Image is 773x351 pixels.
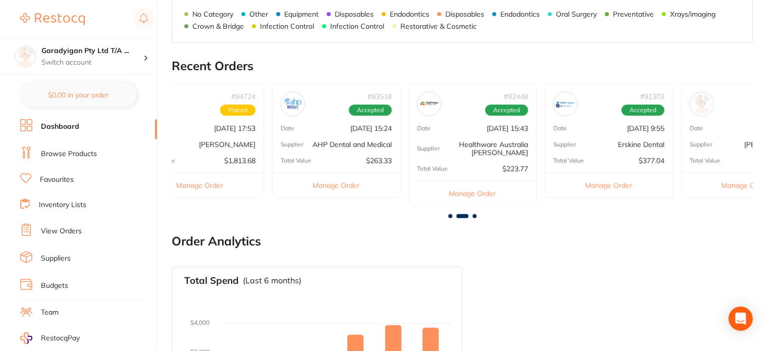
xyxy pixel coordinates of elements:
[41,46,143,56] h4: Garadyigan Pty Ltd T/A Annandale Dental
[20,83,137,107] button: $0.00 in your order
[445,10,484,18] p: Disposables
[184,275,239,286] h3: Total Spend
[273,173,400,197] button: Manage Order
[640,92,664,101] p: # 91303
[368,92,392,101] p: # 93518
[260,22,314,30] p: Infection Control
[20,13,85,25] img: Restocq Logo
[199,140,255,148] p: [PERSON_NAME]
[556,94,575,114] img: Erskine Dental
[440,140,528,157] p: Healthware Australia [PERSON_NAME]
[545,173,673,197] button: Manage Order
[41,122,79,132] a: Dashboard
[214,124,255,132] p: [DATE] 17:53
[313,140,392,148] p: AHP Dental and Medical
[390,10,429,18] p: Endodontics
[41,254,71,264] a: Suppliers
[485,105,528,116] span: Accepted
[284,10,319,18] p: Equipment
[41,333,80,343] span: RestocqPay
[281,157,312,164] p: Total Value
[502,165,528,173] p: $223.77
[136,173,264,197] button: Manage Order
[41,226,82,236] a: View Orders
[281,141,303,148] p: Supplier
[366,157,392,165] p: $263.33
[172,234,753,248] h2: Order Analytics
[417,145,440,152] p: Supplier
[622,105,664,116] span: Accepted
[172,59,753,73] h2: Recent Orders
[41,281,68,291] a: Budgets
[350,124,392,132] p: [DATE] 15:24
[690,125,703,132] p: Date
[41,149,97,159] a: Browse Products
[281,125,294,132] p: Date
[409,181,536,206] button: Manage Order
[231,92,255,101] p: # 94724
[16,46,36,67] img: Garadyigan Pty Ltd T/A Annandale Dental
[400,22,477,30] p: Restorative & Cosmetic
[335,10,374,18] p: Disposables
[330,22,384,30] p: Infection Control
[417,125,431,132] p: Date
[627,124,664,132] p: [DATE] 9:55
[639,157,664,165] p: $377.04
[20,332,80,344] a: RestocqPay
[553,157,584,164] p: Total Value
[283,94,302,114] img: AHP Dental and Medical
[553,125,567,132] p: Date
[224,157,255,165] p: $1,813.68
[556,10,597,18] p: Oral Surgery
[500,10,540,18] p: Endodontics
[729,307,753,331] div: Open Intercom Messenger
[220,105,255,116] span: Placed
[487,124,528,132] p: [DATE] 15:43
[417,165,448,172] p: Total Value
[41,308,59,318] a: Team
[349,105,392,116] span: Accepted
[41,58,143,68] p: Switch account
[192,10,233,18] p: No Category
[690,157,720,164] p: Total Value
[249,10,268,18] p: Other
[20,8,85,31] a: Restocq Logo
[618,140,664,148] p: Erskine Dental
[39,200,86,210] a: Inventory Lists
[670,10,715,18] p: Xrays/imaging
[553,141,576,148] p: Supplier
[40,175,74,185] a: Favourites
[420,94,439,114] img: Healthware Australia Ridley
[192,22,244,30] p: Crown & Bridge
[692,94,711,114] img: Henry Schein Halas
[504,92,528,101] p: # 92448
[20,332,32,344] img: RestocqPay
[243,276,301,285] p: (Last 6 months)
[690,141,712,148] p: Supplier
[613,10,654,18] p: Preventative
